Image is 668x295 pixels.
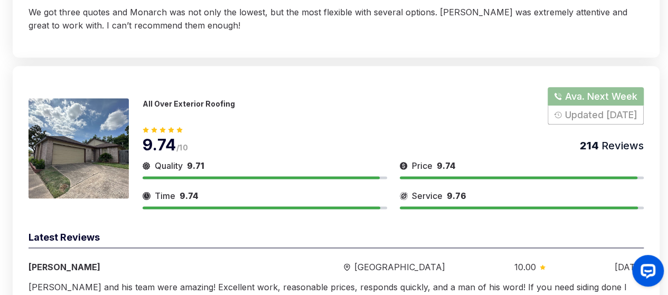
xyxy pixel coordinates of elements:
[580,139,599,152] span: 214
[29,98,129,198] img: 175465740979750.jpeg
[412,159,432,172] span: Price
[143,99,235,108] p: All Over Exterior Roofing
[599,139,644,152] span: Reviews
[143,135,176,154] span: 9.74
[400,189,408,202] img: slider icon
[437,160,456,171] span: 9.74
[29,261,275,273] div: [PERSON_NAME]
[624,251,668,295] iframe: OpenWidget widget
[447,191,466,201] span: 9.76
[354,261,445,273] span: [GEOGRAPHIC_DATA]
[412,189,443,202] span: Service
[540,264,545,270] img: slider icon
[155,159,183,172] span: Quality
[180,191,199,201] span: 9.74
[176,143,188,152] span: /10
[155,189,175,202] span: Time
[615,261,644,273] div: [DATE]
[344,263,350,271] img: slider icon
[29,7,627,31] span: We got three quotes and Monarch was not only the lowest, but the most flexible with several optio...
[187,160,204,171] span: 9.71
[400,159,408,172] img: slider icon
[143,189,150,202] img: slider icon
[29,230,644,248] div: Latest Reviews
[143,159,150,172] img: slider icon
[514,261,535,273] span: 10.00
